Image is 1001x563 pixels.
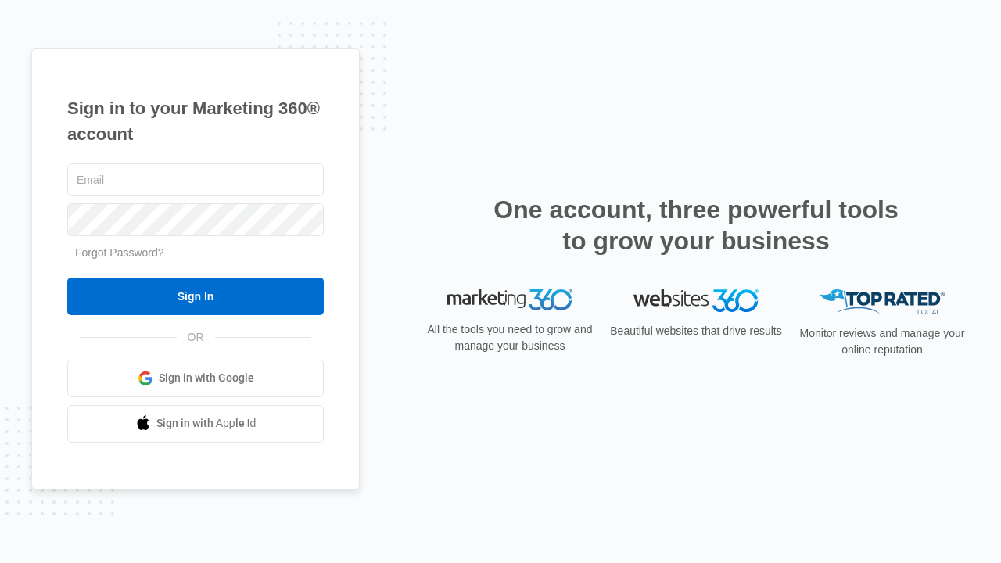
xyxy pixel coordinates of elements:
[67,95,324,147] h1: Sign in to your Marketing 360® account
[489,194,903,256] h2: One account, three powerful tools to grow your business
[422,321,597,354] p: All the tools you need to grow and manage your business
[67,163,324,196] input: Email
[67,278,324,315] input: Sign In
[75,246,164,259] a: Forgot Password?
[633,289,759,312] img: Websites 360
[67,405,324,443] a: Sign in with Apple Id
[159,370,254,386] span: Sign in with Google
[447,289,572,311] img: Marketing 360
[608,323,784,339] p: Beautiful websites that drive results
[177,329,215,346] span: OR
[67,360,324,397] a: Sign in with Google
[820,289,945,315] img: Top Rated Local
[795,325,970,358] p: Monitor reviews and manage your online reputation
[156,415,257,432] span: Sign in with Apple Id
